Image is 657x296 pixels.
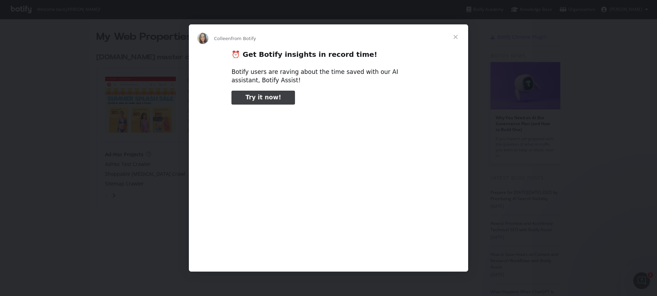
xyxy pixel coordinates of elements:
[183,111,474,256] video: Play video
[231,36,256,41] span: from Botify
[231,91,295,105] a: Try it now!
[231,50,426,63] h2: ⏰ Get Botify insights in record time!
[231,68,426,85] div: Botify users are raving about the time saved with our AI assistant, Botify Assist!
[197,33,208,44] img: Profile image for Colleen
[214,36,231,41] span: Colleen
[245,94,281,101] span: Try it now!
[443,24,468,50] span: Close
